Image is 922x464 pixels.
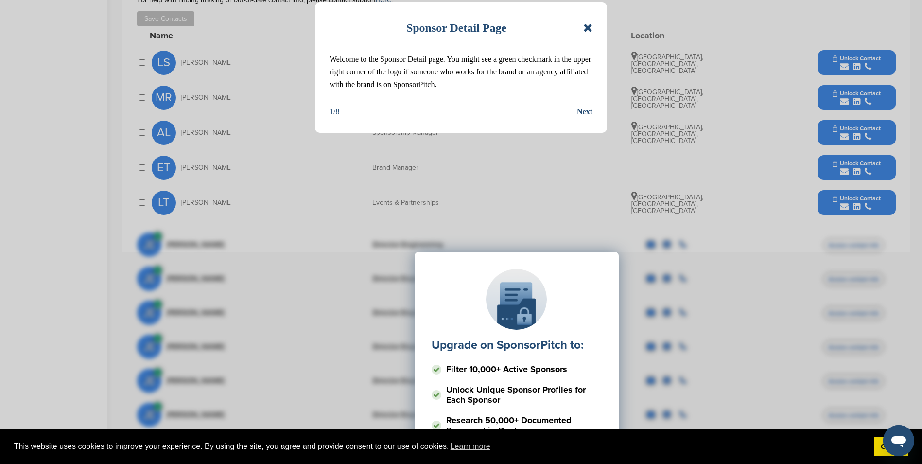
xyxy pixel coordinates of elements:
label: Upgrade on SponsorPitch to: [432,338,584,352]
span: This website uses cookies to improve your experience. By using the site, you agree and provide co... [14,439,867,454]
h1: Sponsor Detail Page [406,17,506,38]
a: learn more about cookies [449,439,492,454]
iframe: Button to launch messaging window [883,425,914,456]
p: Welcome to the Sponsor Detail page. You might see a green checkmark in the upper right corner of ... [330,53,592,91]
div: 1/8 [330,106,339,118]
button: Next [577,106,592,118]
li: Unlock Unique Sponsor Profiles for Each Sponsor [432,381,602,409]
li: Filter 10,000+ Active Sponsors [432,361,602,378]
li: Research 50,000+ Documented Sponsorship Deals [432,412,602,439]
a: dismiss cookie message [874,437,908,457]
